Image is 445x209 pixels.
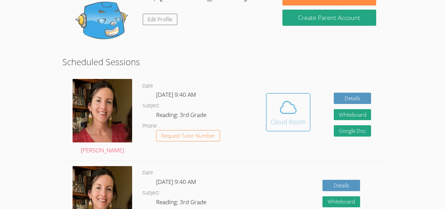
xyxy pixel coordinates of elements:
[156,91,196,98] span: [DATE] 9:40 AM
[143,14,178,25] a: Edit Profile
[156,110,208,122] dd: Reading: 3rd Grade
[142,169,153,177] dt: Date
[334,109,371,120] button: Whiteboard
[62,55,383,68] h2: Scheduled Sessions
[266,93,310,131] button: Cloud Room
[156,130,220,141] button: Request Tutor Number
[322,180,360,191] a: Details
[156,197,208,209] dd: Reading: 3rd Grade
[156,178,196,186] span: [DATE] 9:40 AM
[142,82,153,90] dt: Date
[142,102,159,110] dt: Subject
[161,133,215,138] span: Request Tutor Number
[322,196,360,208] button: Whiteboard
[271,117,306,127] div: Cloud Room
[142,189,159,197] dt: Subject
[334,125,371,137] a: Google Doc
[334,93,371,104] a: Details
[282,10,377,26] button: Create Parent Account
[73,79,132,142] img: IMG_4957.jpeg
[142,122,157,130] dt: Phone
[73,79,132,155] a: [PERSON_NAME]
